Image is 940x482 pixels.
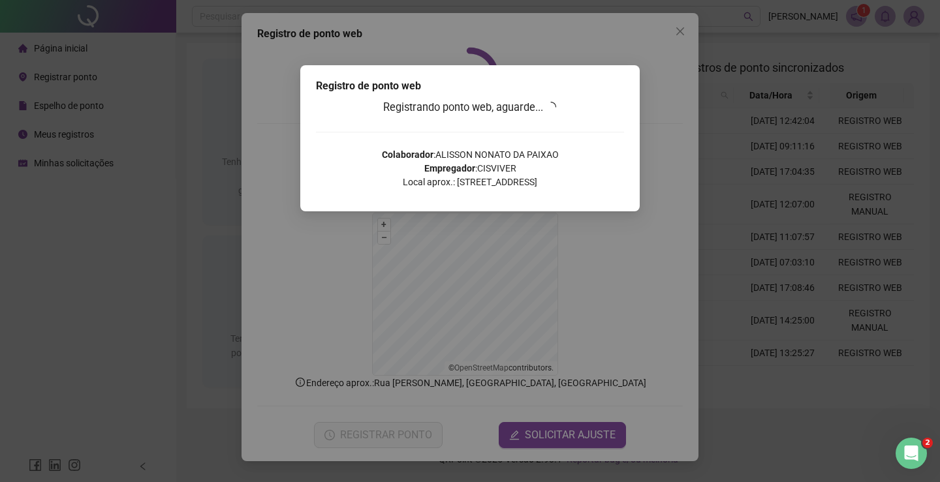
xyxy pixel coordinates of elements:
iframe: Intercom live chat [896,438,927,469]
span: loading [544,100,558,114]
p: : ALISSON NONATO DA PAIXAO : CISVIVER Local aprox.: [STREET_ADDRESS] [316,148,624,189]
h3: Registrando ponto web, aguarde... [316,99,624,116]
strong: Empregador [424,163,475,173]
strong: Colaborador [382,149,433,160]
div: Registro de ponto web [316,78,624,94]
span: 2 [922,438,933,448]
